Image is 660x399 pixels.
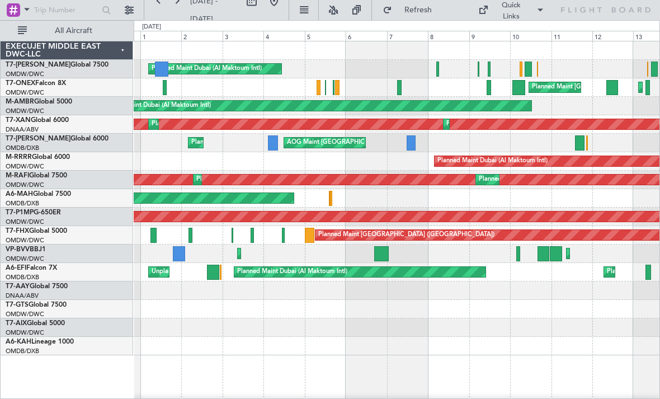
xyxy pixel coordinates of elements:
[6,236,44,245] a: OMDW/DWC
[6,347,39,355] a: OMDB/DXB
[223,31,263,41] div: 3
[437,153,548,170] div: Planned Maint Dubai (Al Maktoum Intl)
[263,31,304,41] div: 4
[6,98,72,105] a: M-AMBRGlobal 5000
[6,246,46,253] a: VP-BVVBBJ1
[6,172,67,179] a: M-RAFIGlobal 7500
[473,1,550,19] button: Quick Links
[12,22,121,40] button: All Aircraft
[152,60,262,77] div: Planned Maint Dubai (Al Maktoum Intl)
[378,1,445,19] button: Refresh
[6,255,44,263] a: OMDW/DWC
[6,191,33,198] span: A6-MAH
[6,154,32,161] span: M-RRRR
[6,302,67,308] a: T7-GTSGlobal 7500
[6,117,69,124] a: T7-XANGlobal 6000
[479,171,589,188] div: Planned Maint Dubai (Al Maktoum Intl)
[6,209,61,216] a: T7-P1MPG-650ER
[34,2,98,18] input: Trip Number
[387,31,428,41] div: 7
[6,265,57,271] a: A6-EFIFalcon 7X
[6,80,66,87] a: T7-ONEXFalcon 8X
[6,135,70,142] span: T7-[PERSON_NAME]
[6,320,65,327] a: T7-AIXGlobal 5000
[6,228,29,234] span: T7-FHX
[346,31,386,41] div: 6
[592,31,633,41] div: 12
[6,209,34,216] span: T7-P1MP
[6,228,67,234] a: T7-FHXGlobal 5000
[6,218,44,226] a: OMDW/DWC
[6,172,29,179] span: M-RAFI
[6,154,70,161] a: M-RRRRGlobal 6000
[469,31,510,41] div: 9
[6,339,74,345] a: A6-KAHLineage 1000
[6,302,29,308] span: T7-GTS
[140,31,181,41] div: 1
[6,339,31,345] span: A6-KAH
[29,27,118,35] span: All Aircraft
[6,292,39,300] a: DNAA/ABV
[6,144,39,152] a: OMDB/DXB
[6,70,44,78] a: OMDW/DWC
[142,22,161,32] div: [DATE]
[6,199,39,208] a: OMDB/DXB
[152,264,336,280] div: Unplanned Maint [GEOGRAPHIC_DATA] ([GEOGRAPHIC_DATA])
[6,80,35,87] span: T7-ONEX
[551,31,592,41] div: 11
[305,31,346,41] div: 5
[428,31,469,41] div: 8
[6,62,109,68] a: T7-[PERSON_NAME]Global 7500
[6,310,44,318] a: OMDW/DWC
[109,97,211,114] div: AOG Maint Dubai (Al Maktoum Intl)
[181,31,222,41] div: 2
[6,191,71,198] a: A6-MAHGlobal 7500
[318,227,494,243] div: Planned Maint [GEOGRAPHIC_DATA] ([GEOGRAPHIC_DATA])
[6,265,26,271] span: A6-EFI
[6,320,27,327] span: T7-AIX
[6,125,39,134] a: DNAA/ABV
[6,181,44,189] a: OMDW/DWC
[196,171,307,188] div: Planned Maint Dubai (Al Maktoum Intl)
[6,62,70,68] span: T7-[PERSON_NAME]
[6,135,109,142] a: T7-[PERSON_NAME]Global 6000
[6,246,30,253] span: VP-BVV
[191,134,378,151] div: Planned Maint [GEOGRAPHIC_DATA] ([GEOGRAPHIC_DATA] Intl)
[237,264,347,280] div: Planned Maint Dubai (Al Maktoum Intl)
[6,98,34,105] span: M-AMBR
[510,31,551,41] div: 10
[6,88,44,97] a: OMDW/DWC
[6,117,31,124] span: T7-XAN
[6,328,44,337] a: OMDW/DWC
[6,162,44,171] a: OMDW/DWC
[6,107,44,115] a: OMDW/DWC
[446,116,557,133] div: Planned Maint Dubai (Al Maktoum Intl)
[287,134,418,151] div: AOG Maint [GEOGRAPHIC_DATA] (Dubai Intl)
[152,116,262,133] div: Planned Maint Dubai (Al Maktoum Intl)
[394,6,441,14] span: Refresh
[6,273,39,281] a: OMDB/DXB
[6,283,68,290] a: T7-AAYGlobal 7500
[6,283,30,290] span: T7-AAY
